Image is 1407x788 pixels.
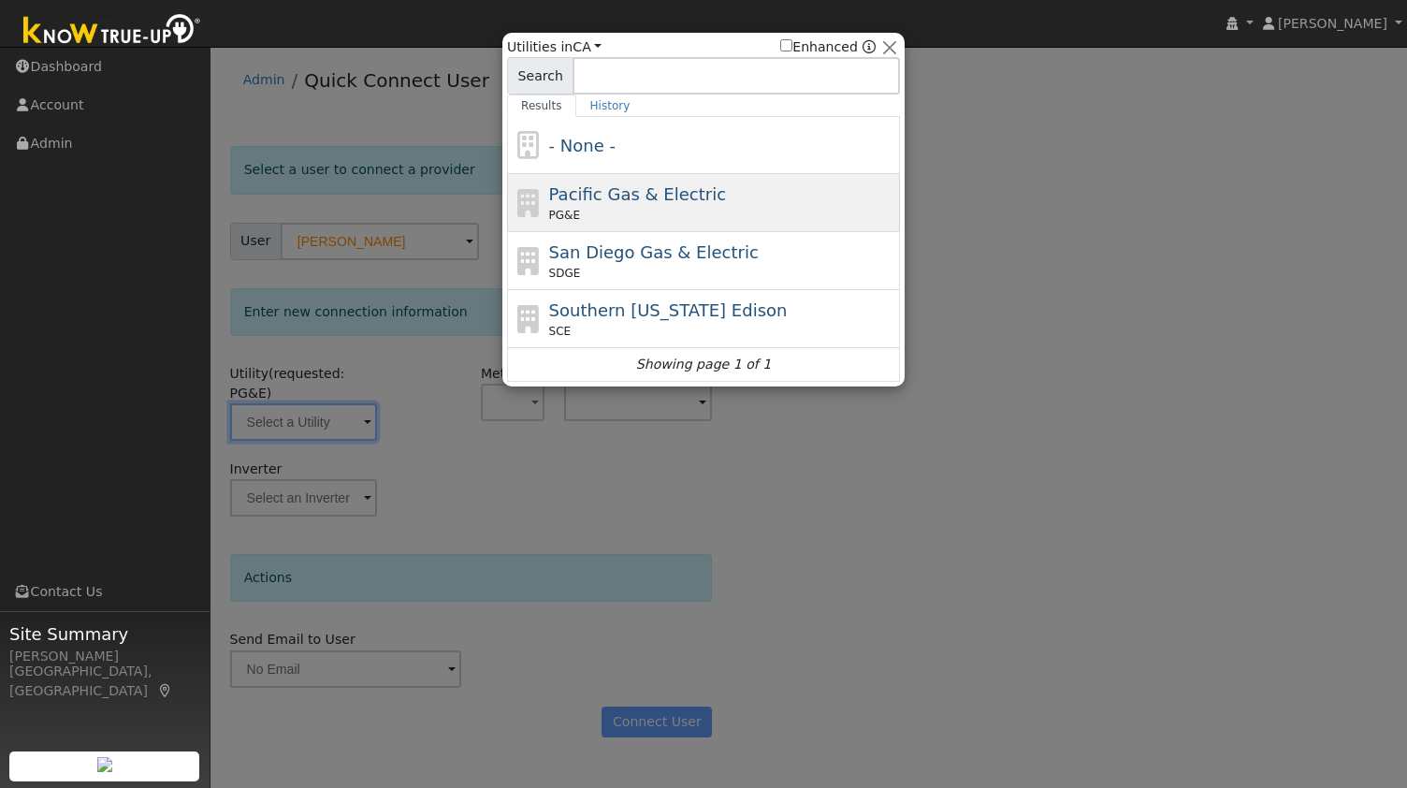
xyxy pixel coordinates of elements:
[780,37,858,57] label: Enhanced
[507,37,602,57] span: Utilities in
[549,184,726,204] span: Pacific Gas & Electric
[549,242,759,262] span: San Diego Gas & Electric
[863,39,876,54] a: Enhanced Providers
[636,355,771,374] i: Showing page 1 of 1
[14,10,210,52] img: Know True-Up
[9,621,200,647] span: Site Summary
[549,136,616,155] span: - None -
[576,95,645,117] a: History
[1278,16,1387,31] span: [PERSON_NAME]
[549,323,572,340] span: SCE
[549,265,581,282] span: SDGE
[507,57,573,95] span: Search
[507,95,576,117] a: Results
[780,37,876,57] span: Show enhanced providers
[9,647,200,666] div: [PERSON_NAME]
[97,757,112,772] img: retrieve
[157,683,174,698] a: Map
[573,39,602,54] a: CA
[780,39,792,51] input: Enhanced
[9,662,200,701] div: [GEOGRAPHIC_DATA], [GEOGRAPHIC_DATA]
[549,207,580,224] span: PG&E
[549,300,788,320] span: Southern [US_STATE] Edison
